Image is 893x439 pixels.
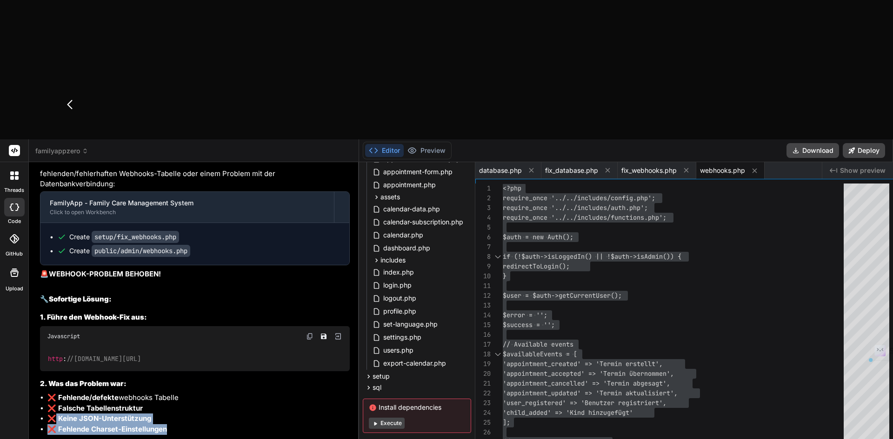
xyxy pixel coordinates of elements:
[503,233,573,241] span: $auth = new Auth();
[475,408,491,418] div: 24
[503,340,573,348] span: // Available events
[503,262,570,270] span: redirectToLogin();
[503,369,674,378] span: 'appointment_accepted' => 'Termin übernommen',
[503,252,681,261] span: if (!$auth->isLoggedIn() || !$auth->isAdmin()) {
[503,418,510,426] span: ];
[475,427,491,437] div: 26
[475,369,491,379] div: 20
[475,388,491,398] div: 22
[50,198,325,208] div: FamilyApp - Family Care Management System
[503,194,655,202] span: require_once '../../includes/config.php';
[67,354,141,363] span: //[DOMAIN_NAME][URL]
[365,144,404,157] button: Editor
[334,332,342,341] img: Open in Browser
[843,143,885,158] button: Deploy
[492,349,504,359] div: Click to collapse the range.
[47,333,80,340] span: Javascript
[503,291,622,300] span: $user = $auth->getCurrentUser();
[503,379,670,387] span: 'appointment_cancelled' => 'Termin abgesagt',
[479,166,522,175] span: database.php
[50,209,325,216] div: Click to open Workbench
[475,320,491,330] div: 15
[382,229,424,241] span: calendar.php
[6,285,23,293] label: Upload
[382,306,417,317] span: profile.php
[475,291,491,301] div: 12
[475,213,491,223] div: 4
[47,354,142,364] code: :
[47,393,119,402] strong: ❌ Fehlende/defekte
[475,262,491,271] div: 9
[503,311,547,319] span: $error = '';
[475,281,491,291] div: 11
[492,252,504,262] div: Click to collapse the range.
[47,404,143,413] strong: ❌ Falsche Tabellenstruktur
[48,354,63,363] span: http
[503,184,521,192] span: <?php
[475,398,491,408] div: 23
[382,267,415,278] span: index.php
[382,319,439,330] span: set-language.php
[382,332,422,343] span: settings.php
[475,242,491,252] div: 7
[317,330,330,343] button: Save file
[475,193,491,203] div: 2
[674,389,678,397] span: ,
[40,313,147,321] strong: 1. Führe den Webhook-Fix aus:
[621,166,677,175] span: fix_webhooks.php
[373,372,390,381] span: setup
[92,231,179,243] code: setup/fix_webhooks.php
[475,310,491,320] div: 14
[47,393,350,403] li: webhooks Tabelle
[545,166,598,175] span: fix_database.php
[475,359,491,369] div: 19
[840,166,886,175] span: Show preview
[475,203,491,213] div: 3
[40,379,127,388] strong: 2. Was das Problem war:
[380,192,400,202] span: assets
[35,146,88,156] span: familyappzero
[503,321,555,329] span: $success = '';
[382,166,453,177] span: appointment-form.php
[40,294,350,305] h2: 🔧
[40,192,334,223] button: FamilyApp - Family Care Management SystemClick to open Workbench
[503,350,577,358] span: $availableEvents = [
[475,349,491,359] div: 18
[503,360,663,368] span: 'appointment_created' => 'Termin erstellt',
[382,345,414,356] span: users.php
[49,269,161,278] strong: WEBHOOK-PROBLEM BEHOBEN!
[475,379,491,388] div: 21
[475,183,491,193] div: 1
[786,143,839,158] button: Download
[40,269,350,280] p: 🚨
[475,418,491,427] div: 25
[475,232,491,242] div: 6
[503,408,633,417] span: 'child_added' => 'Kind hinzugefügt'
[382,293,417,304] span: logout.php
[380,256,406,265] span: includes
[404,144,449,157] button: Preview
[382,280,413,291] span: login.php
[92,245,190,257] code: public/admin/webhooks.php
[700,166,745,175] span: webhooks.php
[306,333,313,340] img: copy
[475,223,491,232] div: 5
[382,179,437,190] span: appointment.php
[47,414,151,423] strong: ❌ Keine JSON-Unterstützung
[503,389,674,397] span: 'appointment_updated' => 'Termin aktualisiert'
[382,203,441,215] span: calendar-data.php
[382,358,447,369] span: export-calendar.php
[503,272,506,280] span: }
[475,330,491,340] div: 16
[475,252,491,262] div: 8
[69,232,179,242] div: Create
[503,203,648,212] span: require_once '../../includes/auth.php';
[503,399,666,407] span: 'user_registered' => 'Benutzer registriert',
[503,213,666,222] span: require_once '../../includes/functions.php';
[47,425,167,433] strong: ❌ Fehlende Charset-Einstellungen
[40,158,350,190] p: Ich behebe das Webhook-Speicherproblem sofort. Das liegt wahrscheinlich an der fehlenden/fehlerha...
[382,242,431,254] span: dashboard.php
[373,383,381,392] span: sql
[369,418,405,429] button: Execute
[4,186,24,194] label: threads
